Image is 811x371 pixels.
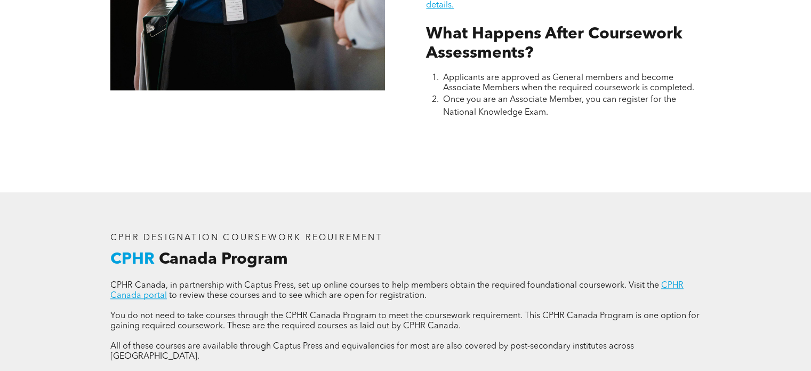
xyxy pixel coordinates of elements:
[443,96,676,117] span: Once you are an Associate Member, you can register for the National Knowledge Exam.
[110,281,659,290] span: CPHR Canada, in partnership with Captus Press, set up online courses to help members obtain the r...
[110,312,700,330] span: You do not need to take courses through the CPHR Canada Program to meet the coursework requiremen...
[159,251,288,267] span: Canada Program
[110,342,634,361] span: All of these courses are available through Captus Press and equivalencies for most are also cover...
[169,291,427,300] span: to review these courses and to see which are open for registration.
[426,26,682,61] span: What Happens After Coursework Assessments?
[110,251,155,267] span: CPHR
[443,74,694,92] span: Applicants are approved as General members and become Associate Members when the required coursew...
[110,234,383,242] span: CPHR DESIGNATION COURSEWORK REQUIREMENT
